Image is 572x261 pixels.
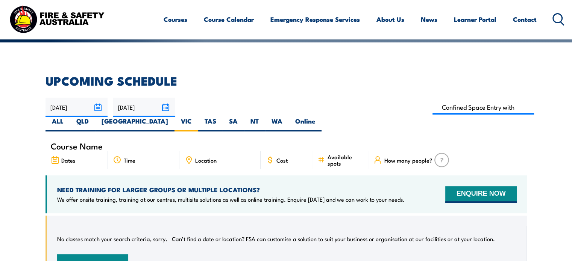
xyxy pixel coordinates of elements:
[432,100,534,115] input: Search Course
[57,235,167,243] p: No classes match your search criteria, sorry.
[265,117,289,131] label: WA
[327,154,363,166] span: Available spots
[445,186,516,203] button: ENQUIRE NOW
[276,157,288,163] span: Cost
[195,157,217,163] span: Location
[454,9,496,29] a: Learner Portal
[46,75,527,86] h2: UPCOMING SCHEDULE
[270,9,360,29] a: Emergency Response Services
[244,117,265,131] label: NT
[289,117,322,131] label: Online
[70,117,95,131] label: QLD
[376,9,404,29] a: About Us
[174,117,198,131] label: VIC
[164,9,187,29] a: Courses
[384,157,432,163] span: How many people?
[421,9,437,29] a: News
[95,117,174,131] label: [GEOGRAPHIC_DATA]
[61,157,76,163] span: Dates
[204,9,254,29] a: Course Calendar
[172,235,495,243] p: Can’t find a date or location? FSA can customise a solution to suit your business or organisation...
[223,117,244,131] label: SA
[513,9,537,29] a: Contact
[46,117,70,131] label: ALL
[124,157,135,163] span: Time
[198,117,223,131] label: TAS
[113,98,175,117] input: To date
[51,143,103,149] span: Course Name
[57,196,405,203] p: We offer onsite training, training at our centres, multisite solutions as well as online training...
[46,98,108,117] input: From date
[57,186,405,194] h4: NEED TRAINING FOR LARGER GROUPS OR MULTIPLE LOCATIONS?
